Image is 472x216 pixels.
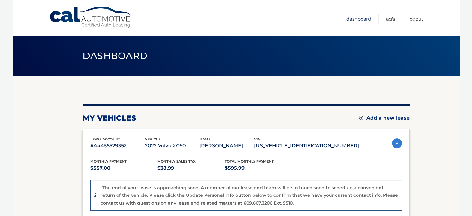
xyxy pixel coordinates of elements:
a: Add a new lease [359,115,410,121]
p: $557.00 [90,164,158,172]
span: vehicle [145,137,160,141]
span: Monthly Payment [90,159,127,163]
p: [PERSON_NAME] [200,141,254,150]
img: add.svg [359,116,363,120]
span: Monthly sales Tax [157,159,196,163]
span: Dashboard [83,50,148,62]
p: The end of your lease is approaching soon. A member of our lease end team will be in touch soon t... [101,185,398,206]
p: $38.99 [157,164,225,172]
p: $595.99 [225,164,292,172]
img: accordion-active.svg [392,138,402,148]
a: Dashboard [346,14,371,24]
a: Cal Automotive [49,6,133,28]
a: FAQ's [384,14,395,24]
span: vin [254,137,261,141]
span: name [200,137,210,141]
p: #44455529352 [90,141,145,150]
a: Logout [408,14,423,24]
span: lease account [90,137,120,141]
span: Total Monthly Payment [225,159,274,163]
p: 2022 Volvo XC60 [145,141,200,150]
h2: my vehicles [83,113,136,123]
p: [US_VEHICLE_IDENTIFICATION_NUMBER] [254,141,359,150]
